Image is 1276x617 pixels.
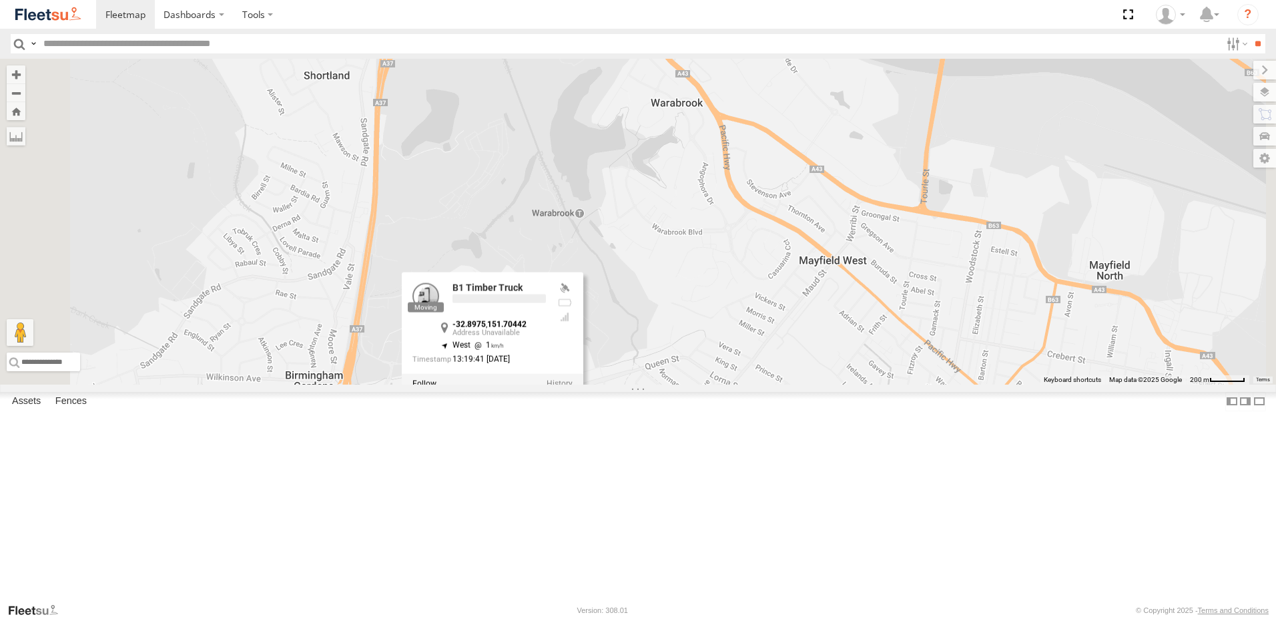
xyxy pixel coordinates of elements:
[1044,375,1101,385] button: Keyboard shortcuts
[487,320,527,329] strong: 151.70442
[28,34,39,53] label: Search Query
[1253,149,1276,168] label: Map Settings
[1253,392,1266,411] label: Hide Summary Table
[1198,606,1269,614] a: Terms and Conditions
[557,283,573,294] div: Valid GPS Fix
[577,606,628,614] div: Version: 308.01
[13,5,83,23] img: fleetsu-logo-horizontal.svg
[7,604,69,617] a: Visit our Website
[1186,375,1249,385] button: Map Scale: 200 m per 50 pixels
[452,283,546,293] div: B1 Timber Truck
[1239,392,1252,411] label: Dock Summary Table to the Right
[557,298,573,308] div: No battery health information received from this device.
[1136,606,1269,614] div: © Copyright 2025 -
[547,379,573,389] label: View Asset History
[1190,376,1209,383] span: 200 m
[470,341,504,350] span: 1
[452,341,470,350] span: West
[1151,5,1190,25] div: Matt Curtis
[557,312,573,323] div: Last Event GSM Signal Strength
[452,320,486,329] strong: -32.8975
[7,102,25,120] button: Zoom Home
[412,379,436,389] label: Realtime tracking of Asset
[1237,4,1259,25] i: ?
[1221,34,1250,53] label: Search Filter Options
[7,319,33,346] button: Drag Pegman onto the map to open Street View
[1256,377,1270,383] a: Terms (opens in new tab)
[7,83,25,102] button: Zoom out
[1225,392,1239,411] label: Dock Summary Table to the Left
[412,355,546,366] div: Date/time of location update
[7,65,25,83] button: Zoom in
[5,392,47,411] label: Assets
[1109,376,1182,383] span: Map data ©2025 Google
[452,321,546,337] div: ,
[7,127,25,146] label: Measure
[49,392,93,411] label: Fences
